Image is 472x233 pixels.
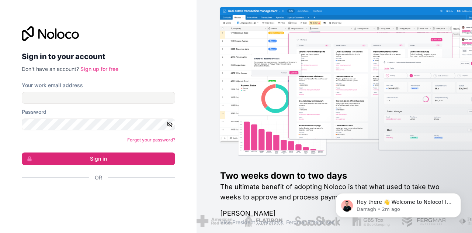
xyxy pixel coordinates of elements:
h2: Sign in to your account [22,50,175,63]
a: Forgot your password? [127,137,175,143]
button: Sign in [22,153,175,165]
a: Sign up for free [80,66,118,72]
h1: [PERSON_NAME] [220,208,448,219]
label: Password [22,108,46,116]
input: Email address [22,92,175,104]
iframe: Sign in with Google Button [18,189,173,206]
img: /assets/american-red-cross-BAupjrZR.png [194,215,230,227]
span: Or [95,174,102,181]
span: Don't have an account? [22,66,79,72]
input: Password [22,119,175,130]
label: Your work email address [22,82,83,89]
h1: Two weeks down to two days [220,170,448,182]
iframe: Intercom notifications message [324,178,472,229]
h1: Vice President Operations , Fergmar Enterprises [220,219,448,226]
h2: The ultimate benefit of adopting Noloco is that what used to take two weeks to approve and proces... [220,182,448,202]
